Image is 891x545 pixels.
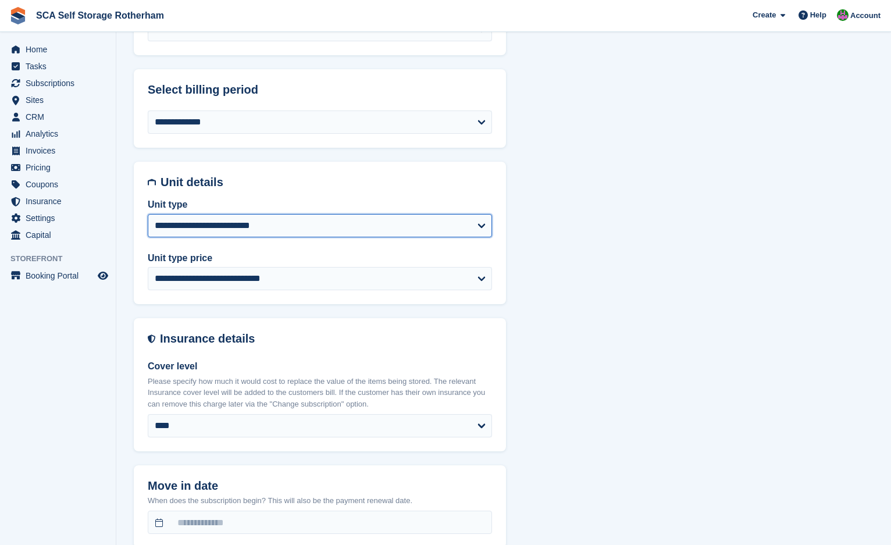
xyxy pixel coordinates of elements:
[148,359,492,373] label: Cover level
[148,479,492,493] h2: Move in date
[753,9,776,21] span: Create
[26,143,95,159] span: Invoices
[26,227,95,243] span: Capital
[6,75,110,91] a: menu
[26,176,95,193] span: Coupons
[160,332,492,345] h2: Insurance details
[850,10,881,22] span: Account
[6,41,110,58] a: menu
[6,159,110,176] a: menu
[148,198,492,212] label: Unit type
[161,176,492,189] h2: Unit details
[148,176,156,189] img: unit-details-icon-595b0c5c156355b767ba7b61e002efae458ec76ed5ec05730b8e856ff9ea34a9.svg
[6,126,110,142] a: menu
[6,92,110,108] a: menu
[837,9,849,21] img: Sarah Race
[26,58,95,74] span: Tasks
[26,41,95,58] span: Home
[26,75,95,91] span: Subscriptions
[26,268,95,284] span: Booking Portal
[148,332,155,345] img: insurance-details-icon-731ffda60807649b61249b889ba3c5e2b5c27d34e2e1fb37a309f0fde93ff34a.svg
[6,176,110,193] a: menu
[26,92,95,108] span: Sites
[31,6,169,25] a: SCA Self Storage Rotherham
[810,9,826,21] span: Help
[26,210,95,226] span: Settings
[26,126,95,142] span: Analytics
[6,109,110,125] a: menu
[6,210,110,226] a: menu
[6,193,110,209] a: menu
[148,83,492,97] h2: Select billing period
[10,253,116,265] span: Storefront
[26,109,95,125] span: CRM
[9,7,27,24] img: stora-icon-8386f47178a22dfd0bd8f6a31ec36ba5ce8667c1dd55bd0f319d3a0aa187defe.svg
[148,251,492,265] label: Unit type price
[148,376,492,410] p: Please specify how much it would cost to replace the value of the items being stored. The relevan...
[6,227,110,243] a: menu
[6,58,110,74] a: menu
[6,143,110,159] a: menu
[26,159,95,176] span: Pricing
[96,269,110,283] a: Preview store
[148,495,492,507] p: When does the subscription begin? This will also be the payment renewal date.
[6,268,110,284] a: menu
[26,193,95,209] span: Insurance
